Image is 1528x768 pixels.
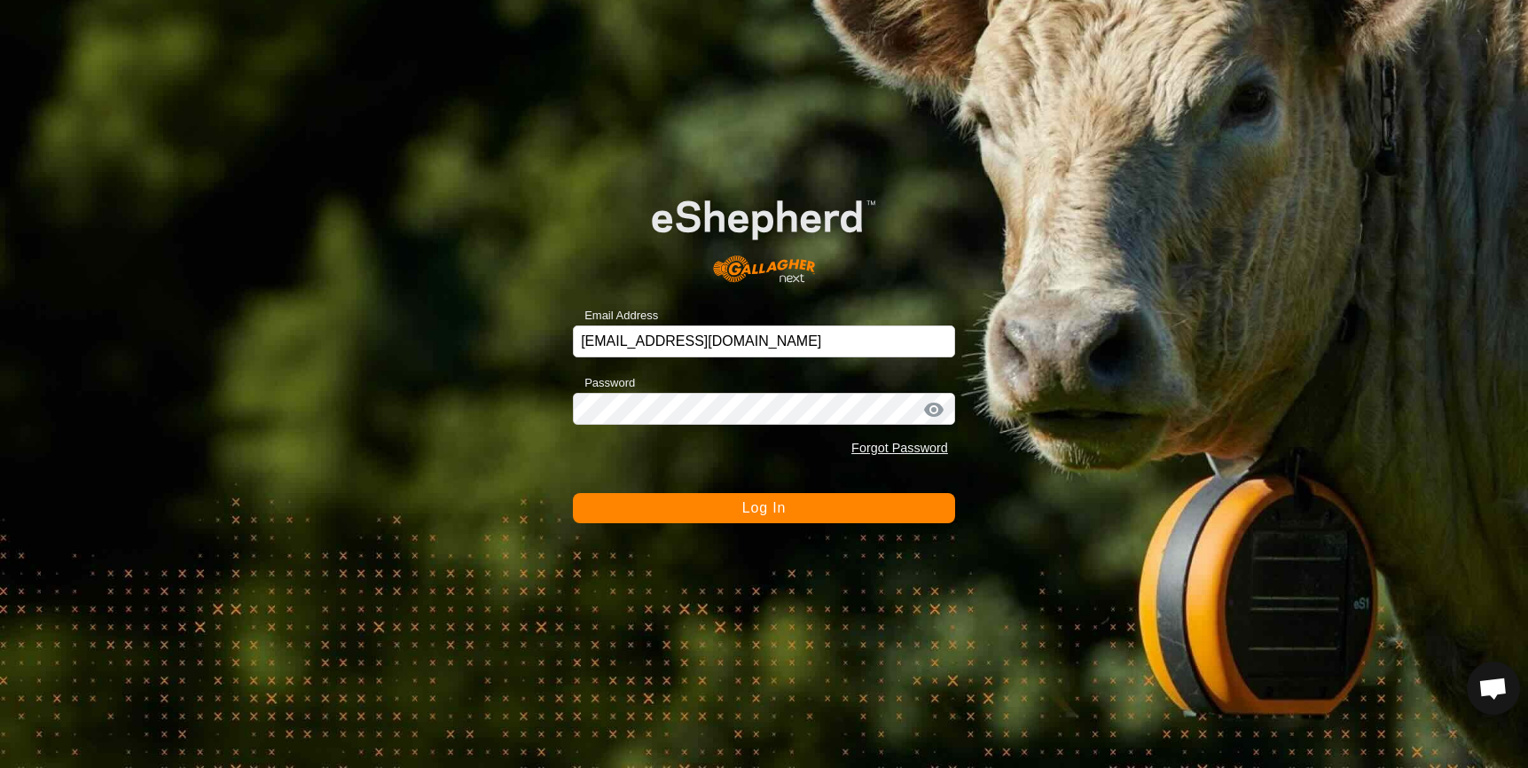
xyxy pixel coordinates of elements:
label: Email Address [573,307,658,325]
img: E-shepherd Logo [611,168,917,299]
label: Password [573,374,635,392]
span: Log In [742,500,786,515]
button: Log In [573,493,955,523]
div: Open chat [1467,662,1520,715]
a: Forgot Password [851,441,948,455]
input: Email Address [573,325,955,357]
